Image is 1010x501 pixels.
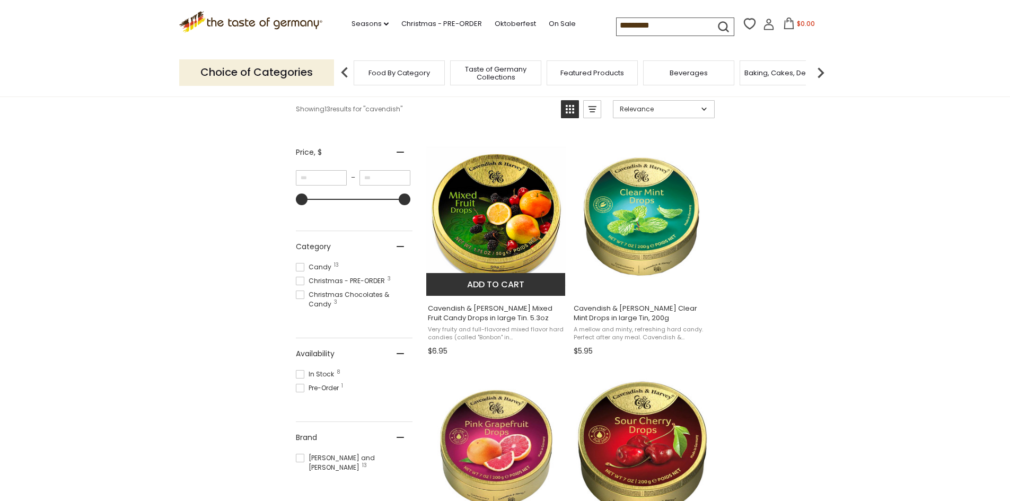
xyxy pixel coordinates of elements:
[296,453,412,472] span: [PERSON_NAME] and [PERSON_NAME]
[572,137,713,359] a: Cavendish & Harvey Clear Mint Drops in large Tin, 200g
[296,383,342,393] span: Pre-Order
[426,137,567,359] a: Cavendish & Harvey Mixed Fruit Candy Drops in large Tin. 5.3oz
[613,100,715,118] a: Sort options
[401,18,482,30] a: Christmas - PRE-ORDER
[574,304,711,323] span: Cavendish & [PERSON_NAME] Clear Mint Drops in large Tin, 200g
[744,69,827,77] a: Baking, Cakes, Desserts
[426,146,567,287] img: Cavendish & Harvey Mixed Fruit Candy Drops in large Tin. 5.3oz
[426,273,566,296] button: Add to cart
[620,104,698,114] span: Relevance
[179,59,334,85] p: Choice of Categories
[388,276,391,282] span: 3
[352,18,389,30] a: Seasons
[296,290,412,309] span: Christmas Chocolates & Candy
[314,147,322,157] span: , $
[810,62,831,83] img: next arrow
[296,262,335,272] span: Candy
[296,241,331,252] span: Category
[583,100,601,118] a: View list mode
[334,300,337,305] span: 3
[495,18,536,30] a: Oktoberfest
[296,276,388,286] span: Christmas - PRE-ORDER
[560,69,624,77] a: Featured Products
[324,104,330,114] b: 13
[347,173,359,182] span: –
[296,348,335,359] span: Availability
[334,262,339,268] span: 13
[574,326,711,342] span: A mellow and minty, refreshing hard candy. Perfect after any meal. Cavendish & [PERSON_NAME] is a...
[670,69,708,77] a: Beverages
[334,62,355,83] img: previous arrow
[561,100,579,118] a: View grid mode
[359,170,410,186] input: Maximum value
[428,346,447,357] span: $6.95
[574,346,593,357] span: $5.95
[549,18,576,30] a: On Sale
[296,432,317,443] span: Brand
[572,146,713,287] img: Cavendish & Harvey Clear Mint Drops
[428,326,565,342] span: Very fruity and full-flavored mixed flavor hard candies (called "Bonbon" in [GEOGRAPHIC_DATA]) wi...
[428,304,565,323] span: Cavendish & [PERSON_NAME] Mixed Fruit Candy Drops in large Tin. 5.3oz
[296,170,347,186] input: Minimum value
[777,17,822,33] button: $0.00
[341,383,343,389] span: 1
[797,19,815,28] span: $0.00
[453,65,538,81] a: Taste of Germany Collections
[296,147,322,158] span: Price
[296,370,337,379] span: In Stock
[337,370,340,375] span: 8
[296,100,553,118] div: Showing results for " "
[368,69,430,77] a: Food By Category
[362,463,367,468] span: 13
